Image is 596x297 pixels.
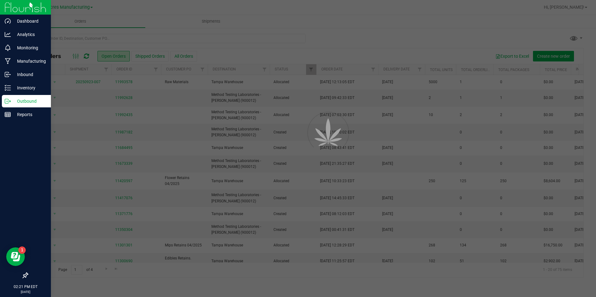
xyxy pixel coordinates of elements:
iframe: Resource center unread badge [18,246,26,254]
p: [DATE] [3,290,48,294]
p: Monitoring [11,44,48,52]
inline-svg: Inbound [5,71,11,78]
inline-svg: Reports [5,111,11,118]
p: 02:21 PM EDT [3,284,48,290]
p: Reports [11,111,48,118]
inline-svg: Manufacturing [5,58,11,64]
inline-svg: Inventory [5,85,11,91]
inline-svg: Monitoring [5,45,11,51]
iframe: Resource center [6,247,25,266]
inline-svg: Dashboard [5,18,11,24]
p: Inbound [11,71,48,78]
p: Manufacturing [11,57,48,65]
p: Outbound [11,97,48,105]
p: Analytics [11,31,48,38]
inline-svg: Outbound [5,98,11,104]
p: Inventory [11,84,48,92]
p: Dashboard [11,17,48,25]
inline-svg: Analytics [5,31,11,38]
